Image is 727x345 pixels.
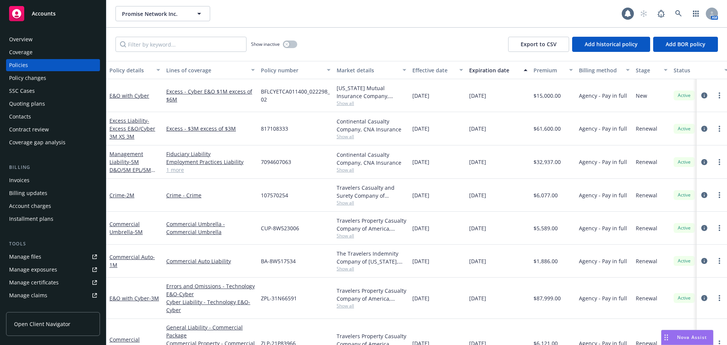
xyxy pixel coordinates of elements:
span: ZPL-31N66591 [261,294,297,302]
span: Renewal [636,125,657,133]
a: 1 more [166,166,255,174]
button: Policy details [106,61,163,79]
a: more [715,293,724,303]
button: Market details [334,61,409,79]
a: Quoting plans [6,98,100,110]
div: Billing method [579,66,621,74]
span: Active [677,92,692,99]
a: Billing updates [6,187,100,199]
div: Policy number [261,66,322,74]
span: 7094607063 [261,158,291,166]
span: Nova Assist [677,334,707,340]
div: Premium [534,66,565,74]
a: Management Liability [109,150,151,181]
div: The Travelers Indemnity Company of [US_STATE], Travelers Insurance [337,250,406,265]
span: [DATE] [412,158,429,166]
a: circleInformation [700,256,709,265]
div: Status [674,66,720,74]
a: circleInformation [700,223,709,233]
a: Crime - Crime [166,191,255,199]
span: [DATE] [412,125,429,133]
span: Export to CSV [521,41,557,48]
a: Report a Bug [654,6,669,21]
span: [DATE] [412,191,429,199]
a: E&O with Cyber [109,92,149,99]
a: Accounts [6,3,100,24]
div: Manage files [9,251,41,263]
div: Lines of coverage [166,66,246,74]
div: Contract review [9,123,49,136]
span: Show all [337,167,406,173]
span: [DATE] [469,224,486,232]
div: Stage [636,66,659,74]
a: circleInformation [700,293,709,303]
button: Export to CSV [508,37,569,52]
span: $6,077.00 [534,191,558,199]
span: Agency - Pay in full [579,294,627,302]
a: Search [671,6,686,21]
button: Stage [633,61,671,79]
span: Active [677,258,692,264]
a: Policy changes [6,72,100,84]
div: Manage BORs [9,302,45,314]
div: Manage certificates [9,276,59,289]
a: Excess - $3M excess of $3M [166,125,255,133]
span: Agency - Pay in full [579,224,627,232]
span: Show all [337,133,406,140]
span: - 5M D&O/5M EPL/5M FID [109,158,155,181]
span: Active [677,159,692,165]
a: circleInformation [700,190,709,200]
span: Show all [337,100,406,106]
button: Nova Assist [661,330,713,345]
a: Account charges [6,200,100,212]
span: - Excess E&O/Cyber 3M XS 3M [109,117,155,140]
div: Billing updates [9,187,47,199]
span: Active [677,125,692,132]
button: Policy number [258,61,334,79]
span: BFLCYETCA011400_022298_02 [261,87,331,103]
div: Policy changes [9,72,46,84]
span: Renewal [636,257,657,265]
span: Show all [337,265,406,272]
div: Travelers Property Casualty Company of America, Travelers Insurance [337,217,406,233]
span: Accounts [32,11,56,17]
div: Travelers Casualty and Surety Company of America, Travelers Insurance [337,184,406,200]
span: Renewal [636,294,657,302]
div: Coverage gap analysis [9,136,66,148]
div: Invoices [9,174,30,186]
a: circleInformation [700,124,709,133]
span: $5,589.00 [534,224,558,232]
span: [DATE] [469,92,486,100]
span: 107570254 [261,191,288,199]
button: Expiration date [466,61,530,79]
button: Effective date [409,61,466,79]
a: Excess Liability [109,117,155,140]
span: Agency - Pay in full [579,125,627,133]
a: Employment Practices Liability [166,158,255,166]
span: BA-8W517534 [261,257,296,265]
div: Manage claims [9,289,47,301]
a: Fiduciary Liability [166,150,255,158]
a: more [715,158,724,167]
span: [DATE] [469,191,486,199]
span: Add historical policy [585,41,638,48]
a: Manage certificates [6,276,100,289]
span: $87,999.00 [534,294,561,302]
span: [DATE] [412,257,429,265]
div: Account charges [9,200,51,212]
a: Commercial Umbrella [109,220,143,236]
span: Add BOR policy [666,41,705,48]
a: SSC Cases [6,85,100,97]
a: Contract review [6,123,100,136]
span: Show all [337,303,406,309]
button: Lines of coverage [163,61,258,79]
span: $1,886.00 [534,257,558,265]
span: Renewal [636,158,657,166]
span: Active [677,225,692,231]
a: more [715,223,724,233]
span: Open Client Navigator [14,320,70,328]
a: Manage exposures [6,264,100,276]
span: Promise Network Inc. [122,10,187,18]
span: New [636,92,647,100]
div: Expiration date [469,66,519,74]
